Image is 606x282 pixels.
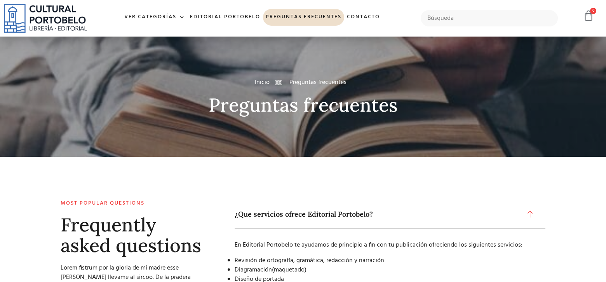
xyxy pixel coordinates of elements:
[187,9,263,26] a: Editorial Portobelo
[287,78,347,87] span: Preguntas frecuentes
[235,265,534,275] li: Diagramación(maquetado)
[235,210,377,219] span: ¿Que servicios ofrece Editorial Portobelo?
[61,215,210,256] h2: Frequently asked questions
[122,9,187,26] a: Ver Categorías
[61,200,210,207] h2: Most popular questions
[263,9,344,26] a: Preguntas frecuentes
[58,95,548,116] h2: Preguntas frecuentes
[421,10,558,26] input: Búsqueda
[235,200,545,229] a: ¿Que servicios ofrece Editorial Portobelo?
[235,240,534,250] p: En Editorial Portobelo te ayudamos de principio a fin con tu publicación ofreciendo los siguiente...
[235,256,534,265] li: Revisión de ortografía, gramática, redacción y narración
[590,8,596,14] span: 0
[255,78,270,87] a: Inicio
[344,9,383,26] a: Contacto
[583,10,594,21] a: 0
